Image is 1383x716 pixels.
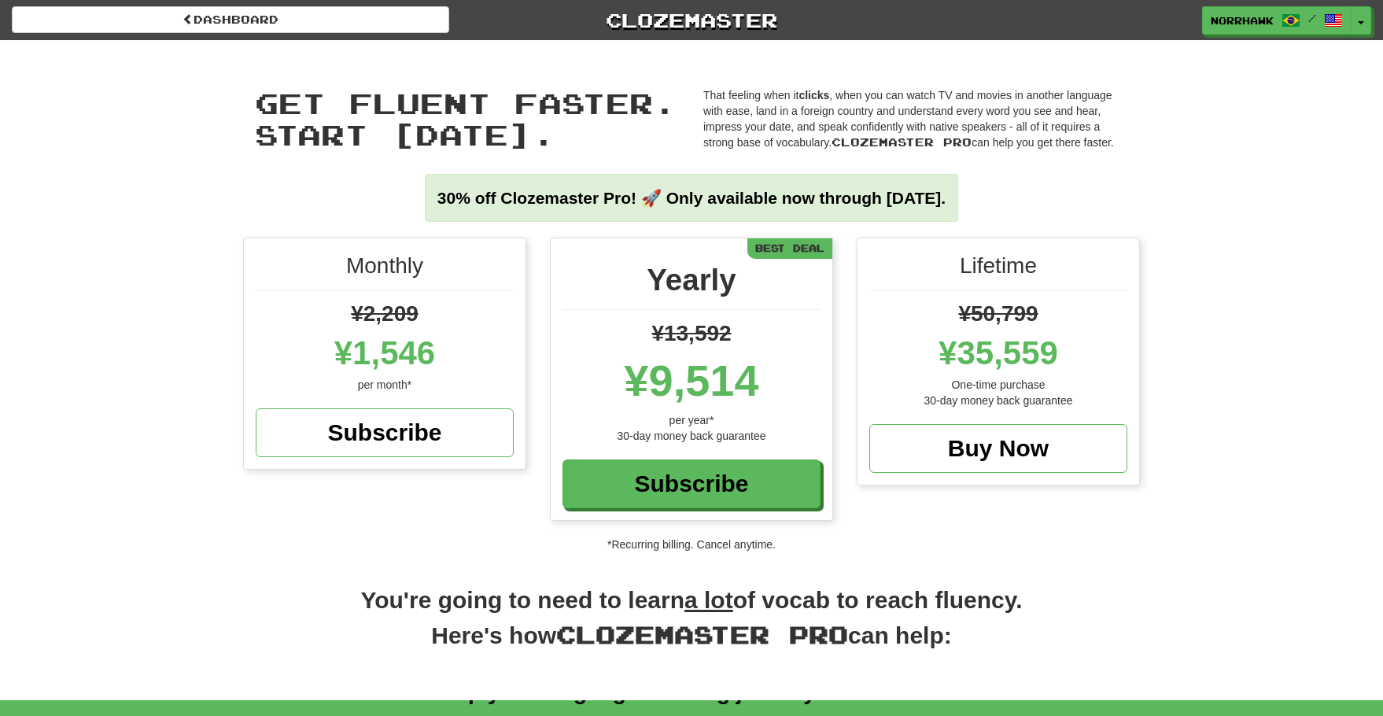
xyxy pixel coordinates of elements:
[869,424,1127,473] a: Buy Now
[869,250,1127,290] div: Lifetime
[562,428,821,444] div: 30-day money back guarantee
[1202,6,1352,35] a: norrhawk /
[684,587,733,613] u: a lot
[562,459,821,508] a: Subscribe
[256,408,514,457] a: Subscribe
[256,250,514,290] div: Monthly
[562,258,821,310] div: Yearly
[703,87,1128,150] p: That feeling when it , when you can watch TV and movies in another language with ease, land in a ...
[869,330,1127,377] div: ¥35,559
[1211,13,1274,28] span: norrhawk
[351,301,419,326] span: ¥2,209
[798,89,829,101] strong: clicks
[473,6,910,34] a: Clozemaster
[437,189,946,207] strong: 30% off Clozemaster Pro! 🚀 Only available now through [DATE].
[562,412,821,428] div: per year*
[869,377,1127,393] div: One-time purchase
[255,86,677,151] span: Get fluent faster. Start [DATE].
[256,330,514,377] div: ¥1,546
[562,349,821,412] div: ¥9,514
[869,393,1127,408] div: 30-day money back guarantee
[832,135,972,149] span: Clozemaster Pro
[556,620,848,648] span: Clozemaster Pro
[651,321,731,345] span: ¥13,592
[12,6,449,33] a: Dashboard
[256,377,514,393] div: per month*
[958,301,1038,326] span: ¥50,799
[243,584,1140,669] h2: You're going to need to learn of vocab to reach fluency. Here's how can help:
[1308,13,1316,24] span: /
[747,238,832,258] div: Best Deal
